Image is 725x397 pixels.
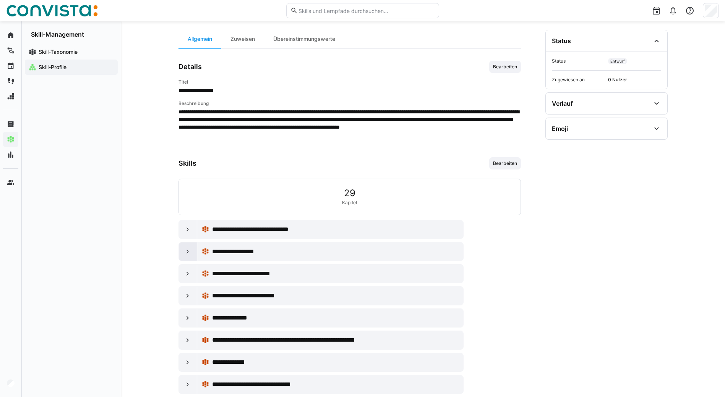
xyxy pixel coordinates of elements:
span: Bearbeiten [492,160,518,166]
span: 29 [344,188,355,198]
span: 0 Nutzer [608,77,661,83]
div: Verlauf [552,100,573,107]
button: Bearbeiten [489,61,521,73]
span: Zugewiesen an [552,77,605,83]
span: Entwurf [608,58,627,64]
div: Allgemein [178,30,221,48]
h3: Details [178,63,202,71]
div: Emoji [552,125,568,132]
div: Zuweisen [221,30,264,48]
span: Bearbeiten [492,64,518,70]
span: Kapitel [342,200,357,206]
div: Status [552,37,571,45]
div: Übereinstimmungswerte [264,30,344,48]
h4: Titel [178,79,521,85]
input: Skills und Lernpfade durchsuchen… [298,7,435,14]
h4: Beschreibung [178,100,521,107]
button: Bearbeiten [489,157,521,169]
span: Status [552,58,605,64]
h3: Skills [178,159,196,168]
